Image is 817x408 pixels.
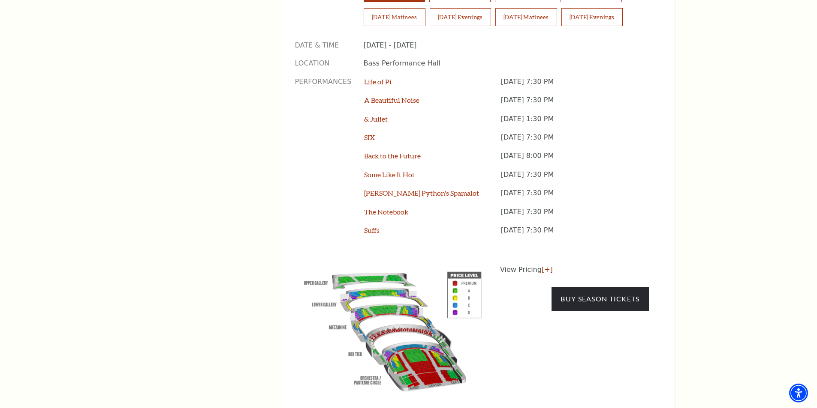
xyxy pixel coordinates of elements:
a: Suffs [364,226,380,234]
button: [DATE] Matinees [364,8,425,26]
p: [DATE] 7:30 PM [501,77,649,95]
p: [DATE] 7:30 PM [501,133,649,151]
p: Location [295,59,351,68]
button: [DATE] Evenings [561,8,623,26]
a: [PERSON_NAME] Python's Spamalot [364,189,479,197]
p: Performances [295,77,352,244]
p: [DATE] - [DATE] [364,41,649,50]
p: Bass Performance Hall [364,59,649,68]
a: A Beautiful Noise [364,96,419,104]
p: [DATE] 1:30 PM [501,114,649,133]
div: Accessibility Menu [789,384,808,402]
p: [DATE] 7:30 PM [501,188,649,207]
button: [DATE] Evenings [430,8,491,26]
a: Life of Pi [364,77,392,86]
p: [DATE] 7:30 PM [501,170,649,188]
a: SIX [364,133,375,141]
p: Date & Time [295,41,351,50]
a: Buy Season Tickets [552,287,648,311]
p: [DATE] 8:00 PM [501,151,649,170]
p: [DATE] 7:30 PM [501,207,649,226]
a: & Juliet [364,115,388,123]
a: The Notebook [364,208,408,216]
p: [DATE] 7:30 PM [501,226,649,244]
p: View Pricing [500,265,649,275]
a: [+] [542,265,553,274]
a: Some Like It Hot [364,170,415,179]
button: [DATE] Matinees [495,8,557,26]
p: [DATE] 7:30 PM [501,95,649,114]
a: Back to the Future [364,152,421,160]
img: View Pricing [295,265,491,395]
